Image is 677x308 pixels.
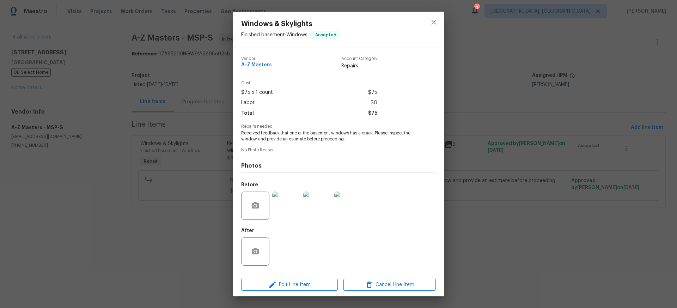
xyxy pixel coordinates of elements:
[241,148,436,152] span: No Photo Reason
[241,62,272,68] span: A-Z Masters
[474,4,479,11] div: 3
[241,32,307,37] span: Finished basement - Windows
[241,87,273,98] span: $75 x 1 count
[241,162,436,169] h4: Photos
[241,20,340,28] span: Windows & Skylights
[241,130,416,142] span: Received feedback that one of the basement windows has a crack. Please inspect the window and pro...
[241,124,436,129] span: Repairs needed
[241,182,258,187] h5: Before
[241,108,254,119] span: Total
[425,14,442,31] button: close
[241,56,272,61] span: Vendor
[243,280,336,289] span: Edit Line Item
[343,279,436,291] button: Cancel Line Item
[371,98,377,108] span: $0
[368,87,377,98] span: $75
[341,56,377,61] span: Account Category
[241,81,377,85] span: Cost
[346,280,434,289] span: Cancel Line Item
[341,62,377,70] span: Repairs
[368,108,377,119] span: $75
[241,279,338,291] button: Edit Line Item
[312,31,339,38] span: Accepted
[241,228,254,233] h5: After
[241,98,255,108] span: Labor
